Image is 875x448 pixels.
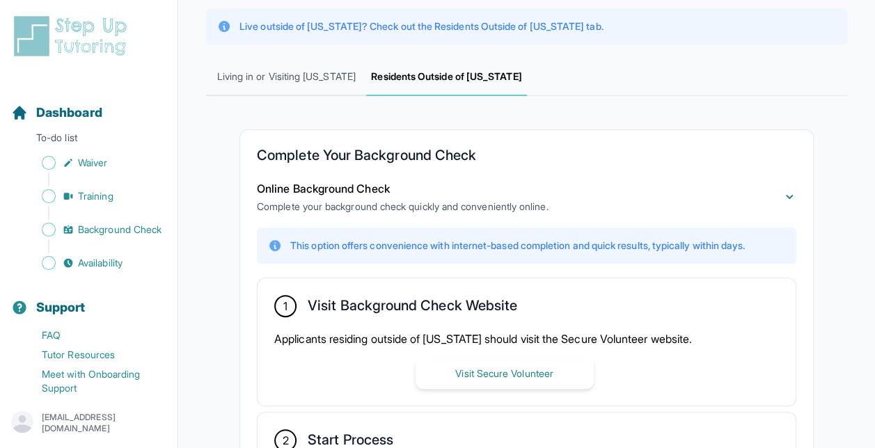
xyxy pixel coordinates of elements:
p: [EMAIL_ADDRESS][DOMAIN_NAME] [42,412,166,434]
span: Residents Outside of [US_STATE] [366,58,526,96]
span: Online Background Check [257,182,390,195]
a: Availability [11,253,178,273]
a: Dashboard [11,103,102,122]
a: Waiver [11,153,178,173]
button: Support [6,275,172,323]
a: Training [11,186,178,206]
span: Living in or Visiting [US_STATE] [206,58,366,96]
p: To-do list [6,131,172,150]
a: Meet with Onboarding Support [11,365,178,398]
a: Contact Onboarding Support [11,398,178,417]
span: 1 [283,298,287,314]
h2: Complete Your Background Check [257,147,796,169]
span: Support [36,298,86,317]
h2: Visit Background Check Website [308,297,517,319]
p: Applicants residing outside of [US_STATE] should visit the Secure Volunteer website. [274,330,779,347]
span: Waiver [78,156,107,170]
a: Tutor Resources [11,345,178,365]
button: Dashboard [6,81,172,128]
button: [EMAIL_ADDRESS][DOMAIN_NAME] [11,410,166,435]
nav: Tabs [206,58,847,96]
a: Background Check [11,220,178,239]
p: Live outside of [US_STATE]? Check out the Residents Outside of [US_STATE] tab. [239,19,603,33]
a: FAQ [11,326,178,345]
span: Dashboard [36,103,102,122]
button: Visit Secure Volunteer [416,358,594,389]
img: logo [11,14,135,58]
button: Online Background CheckComplete your background check quickly and conveniently online. [257,180,796,214]
span: Training [78,189,113,203]
p: This option offers convenience with internet-based completion and quick results, typically within... [290,239,745,253]
p: Complete your background check quickly and conveniently online. [257,200,548,214]
a: Visit Secure Volunteer [416,366,594,380]
span: Availability [78,256,123,270]
span: Background Check [78,223,161,237]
